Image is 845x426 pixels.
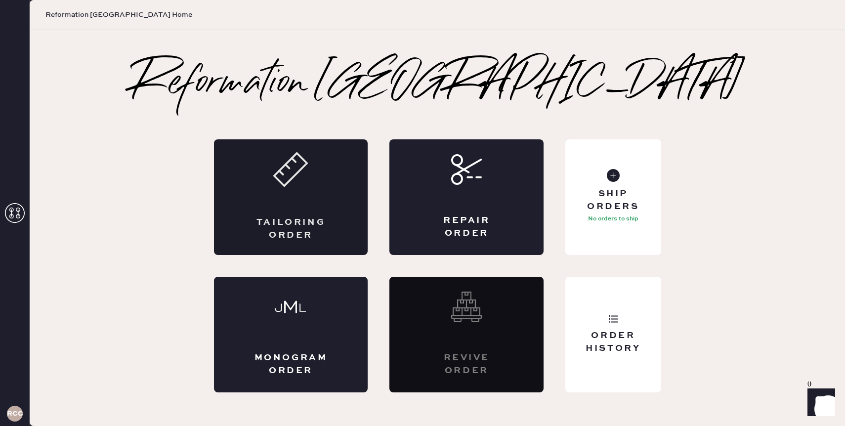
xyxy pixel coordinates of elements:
[573,330,653,354] div: Order History
[7,410,23,417] h3: RCCA
[253,352,329,377] div: Monogram Order
[588,213,638,225] p: No orders to ship
[429,352,504,377] div: Revive order
[253,216,329,241] div: Tailoring Order
[798,382,841,424] iframe: Front Chat
[45,10,192,20] span: Reformation [GEOGRAPHIC_DATA] Home
[132,64,743,104] h2: Reformation [GEOGRAPHIC_DATA]
[429,214,504,239] div: Repair Order
[389,277,544,392] div: Interested? Contact us at care@hemster.co
[573,188,653,213] div: Ship Orders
